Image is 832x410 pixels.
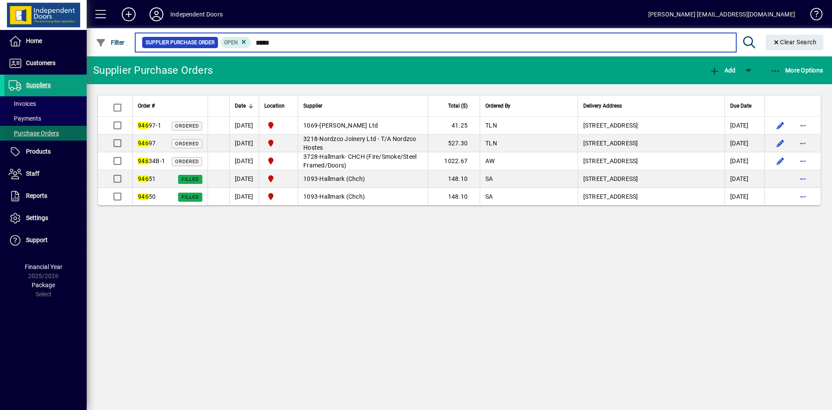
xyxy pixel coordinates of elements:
span: Invoices [9,100,36,107]
em: 946 [138,157,149,164]
span: Date [235,101,246,111]
span: Nordzco Joinery Ltd - T/A Nordzco Hostes [303,135,416,151]
a: Staff [4,163,87,185]
span: Filter [96,39,125,46]
em: 946 [138,122,149,129]
span: Ordered [175,159,199,164]
div: [PERSON_NAME] [EMAIL_ADDRESS][DOMAIN_NAME] [648,7,795,21]
div: Order # [138,101,202,111]
td: - [298,134,428,152]
td: [STREET_ADDRESS] [578,117,725,134]
td: [DATE] [725,134,764,152]
a: Payments [4,111,87,126]
span: 97-1 [138,122,161,129]
span: 1093 [303,193,318,200]
em: 946 [138,140,149,147]
span: Home [26,37,42,44]
a: Reports [4,185,87,207]
a: Customers [4,52,87,74]
span: Supplier Purchase Order [146,38,214,47]
a: Products [4,141,87,163]
mat-chip: Completion Status: Open [221,37,251,48]
td: 148.10 [428,188,480,205]
div: Location [264,101,292,111]
span: Hallmark (Chch) [319,175,365,182]
span: 97 [138,140,156,147]
span: Package [32,282,55,289]
button: More options [796,118,810,132]
td: [STREET_ADDRESS] [578,152,725,170]
td: [DATE] [229,134,259,152]
div: Independent Doors [170,7,223,21]
td: 41.25 [428,117,480,134]
button: More Options [768,62,825,78]
button: More options [796,154,810,168]
td: [STREET_ADDRESS] [578,170,725,188]
span: Open [224,39,238,46]
span: Ordered [175,123,199,129]
a: Purchase Orders [4,126,87,141]
div: Due Date [730,101,759,111]
span: 50 [138,193,156,200]
span: Ordered [175,141,199,147]
span: AW [485,157,495,164]
span: Filled [182,177,199,182]
span: 1069 [303,122,318,129]
button: More options [796,172,810,186]
button: Profile [143,7,170,22]
span: Christchurch [264,156,292,166]
a: Settings [4,207,87,229]
td: 527.30 [428,134,480,152]
span: Hallmark- CHCH (Fire/Smoke/Steel Framed/Doors) [303,153,416,169]
button: Edit [773,136,787,150]
span: Reports [26,192,47,199]
span: Purchase Orders [9,130,59,137]
td: [STREET_ADDRESS] [578,134,725,152]
button: Edit [773,154,787,168]
div: Supplier [303,101,422,111]
span: Products [26,148,51,155]
span: Supplier [303,101,322,111]
span: Location [264,101,285,111]
span: Add [709,67,735,74]
span: Christchurch [264,191,292,202]
span: Christchurch [264,120,292,131]
span: SA [485,193,493,200]
span: Suppliers [26,82,51,89]
td: 1022.67 [428,152,480,170]
span: 1093 [303,175,318,182]
a: Invoices [4,96,87,111]
span: Settings [26,214,48,221]
td: 148.10 [428,170,480,188]
span: Payments [9,115,41,122]
span: SA [485,175,493,182]
span: TLN [485,140,497,147]
span: 3218 [303,135,318,142]
button: More options [796,136,810,150]
span: More Options [770,67,823,74]
span: 51 [138,175,156,182]
div: Date [235,101,253,111]
button: Filter [94,35,127,50]
td: [DATE] [229,188,259,205]
button: Add [707,62,738,78]
a: Support [4,230,87,251]
td: [DATE] [229,117,259,134]
span: Order # [138,101,155,111]
div: Ordered By [485,101,572,111]
td: [DATE] [229,152,259,170]
span: Christchurch [264,138,292,148]
span: Staff [26,170,39,177]
span: [PERSON_NAME] Ltd [319,122,378,129]
span: Clear Search [773,39,817,46]
span: Financial Year [25,263,62,270]
div: Supplier Purchase Orders [93,63,213,77]
td: [DATE] [725,117,764,134]
span: Support [26,236,48,243]
button: Edit [773,118,787,132]
td: [DATE] [725,170,764,188]
span: Filled [182,194,199,200]
button: Add [115,7,143,22]
td: [DATE] [229,170,259,188]
em: 946 [138,175,149,182]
